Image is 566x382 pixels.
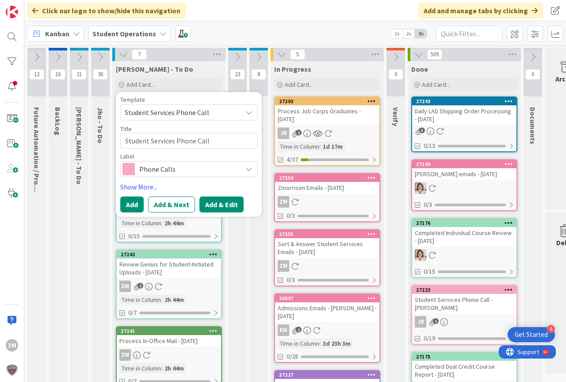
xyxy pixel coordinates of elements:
a: 27223Student Services Phone Call - [PERSON_NAME]JR0/19 [411,285,517,345]
span: : [161,295,162,305]
div: 27242Review Genius for Student-Initiated Uploads - [DATE] [117,251,221,278]
span: 1 [433,318,439,324]
div: 27175 [412,353,516,361]
button: Add & Edit [199,197,244,212]
div: 27223 [416,287,516,293]
span: 0/15 [128,232,140,241]
div: 27255 [275,230,379,238]
div: 27175Completed Dual Credit Course Report - [DATE] [412,353,516,380]
div: 2h 44m [162,363,186,373]
div: 27175 [416,354,516,360]
div: EW [275,324,379,336]
div: Time in Column [119,363,161,373]
div: Sort & Answer Student Services Emails - [DATE] [275,238,379,258]
span: 1 [138,283,143,289]
div: 27241Process In-Office Mail - [DATE] [117,327,221,347]
label: Title [120,125,132,133]
span: 0/13 [424,141,435,150]
span: BackLog [54,107,62,135]
div: ZM [119,349,131,361]
span: 8 [251,69,266,80]
span: 16 [50,69,65,80]
a: 27255Sort & Answer Student Services Emails - [DATE]ZM0/3 [274,229,380,286]
span: 0 [388,69,403,80]
textarea: Student Services Phone Call [120,133,257,149]
span: Add Card... [126,81,155,89]
div: Time in Column [119,218,161,228]
span: Emilie - To Do [75,107,84,185]
span: Kanban [45,28,69,39]
div: JR [278,127,289,139]
a: 27242Review Genius for Student-Initiated Uploads - [DATE]ZMTime in Column:2h 44m0/7 [116,250,222,319]
div: 27243 [412,97,516,105]
span: Phone Calls [139,163,237,175]
div: 27241 [117,327,221,335]
div: 27190[PERSON_NAME] emails - [DATE] [412,160,516,180]
a: 27203Process Job Corps Graduates - [DATE]JRTime in Column:1d 17m4/37 [274,96,380,166]
span: Done [411,65,428,73]
span: 0/19 [424,334,435,343]
span: 3 [419,127,425,133]
div: 26997Admissions Emails - [PERSON_NAME] - [DATE] [275,294,379,322]
a: Show More... [120,181,257,192]
span: Documents [528,107,537,144]
a: 27176Completed Individual Course Review - [DATE]EW0/15 [411,218,517,278]
span: Add Card... [422,81,450,89]
span: 36 [93,69,108,80]
div: ZM [117,281,221,292]
img: EW [415,182,426,194]
div: Completed Dual Credit Course Report - [DATE] [412,361,516,380]
div: 27223Student Services Phone Call - [PERSON_NAME] [412,286,516,313]
div: ZM [6,339,18,351]
div: 27227 [275,371,379,379]
span: Verify [391,107,400,126]
div: ZM [275,196,379,208]
div: 27254 [279,175,379,181]
span: 1 [296,130,302,135]
div: 27203Process Job Corps Graduates - [DATE] [275,97,379,125]
span: Add Card... [285,81,313,89]
div: ZM [117,349,221,361]
span: Support [19,1,40,12]
div: Time in Column [278,142,319,151]
span: 5 [290,49,305,60]
div: 27203 [275,97,379,105]
div: JR [415,316,426,328]
div: 4 [547,325,555,333]
div: Daily LAD Shipping Order Processing - [DATE] [412,105,516,125]
div: Time in Column [119,295,161,305]
span: 1 [296,327,302,332]
span: Label [120,153,134,159]
div: Review Genius for Student-Initiated Uploads - [DATE] [117,259,221,278]
div: EW [278,324,289,336]
div: 27227 [279,372,379,378]
span: : [161,218,162,228]
div: 27190 [412,160,516,168]
span: 1x [391,29,403,38]
div: 27203 [279,98,379,104]
div: 9+ [45,4,49,11]
button: Add & Next [148,197,195,212]
span: 0/3 [287,211,295,220]
div: 26997 [275,294,379,302]
div: 2h 44m [162,295,186,305]
span: 21 [72,69,87,80]
span: Student Services Phone Call [125,107,235,118]
div: 27242 [117,251,221,259]
div: Time in Column [278,339,319,348]
div: Admissions Emails - [PERSON_NAME] - [DATE] [275,302,379,322]
div: ZM [278,260,289,272]
span: 2x [403,29,415,38]
div: 1d 17m [321,142,345,151]
div: 27255Sort & Answer Student Services Emails - [DATE] [275,230,379,258]
div: EW [412,182,516,194]
a: 26997Admissions Emails - [PERSON_NAME] - [DATE]EWTime in Column:3d 23h 3m0/28 [274,293,380,363]
span: 3x [415,29,427,38]
div: 27243Daily LAD Shipping Order Processing - [DATE] [412,97,516,125]
div: 27190 [416,161,516,167]
span: 0/15 [424,267,435,276]
div: Completed Individual Course Review - [DATE] [412,227,516,247]
img: EW [415,249,426,261]
a: 27254Zmorrison Emails - [DATE]ZM0/3 [274,173,380,222]
span: 7 [132,49,147,60]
